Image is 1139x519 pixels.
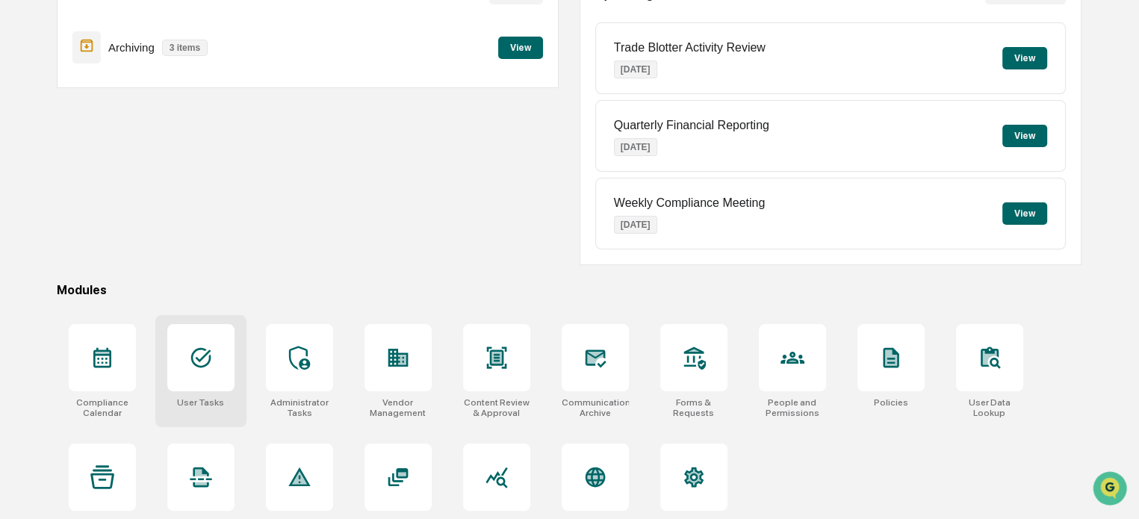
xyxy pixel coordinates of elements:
[15,190,27,202] div: 🖐️
[149,253,181,264] span: Pylon
[614,41,766,55] p: Trade Blotter Activity Review
[69,397,136,418] div: Compliance Calendar
[9,182,102,209] a: 🖐️Preclearance
[108,41,155,54] p: Archiving
[51,114,245,129] div: Start new chat
[15,31,272,55] p: How can we help?
[123,188,185,203] span: Attestations
[1002,202,1047,225] button: View
[15,218,27,230] div: 🔎
[614,119,769,132] p: Quarterly Financial Reporting
[614,138,657,156] p: [DATE]
[162,40,208,56] p: 3 items
[30,188,96,203] span: Preclearance
[15,114,42,141] img: 1746055101610-c473b297-6a78-478c-a979-82029cc54cd1
[874,397,908,408] div: Policies
[177,397,224,408] div: User Tasks
[614,196,765,210] p: Weekly Compliance Meeting
[105,252,181,264] a: Powered byPylon
[498,40,543,54] a: View
[660,397,727,418] div: Forms & Requests
[614,216,657,234] p: [DATE]
[1002,125,1047,147] button: View
[956,397,1023,418] div: User Data Lookup
[266,397,333,418] div: Administrator Tasks
[254,119,272,137] button: Start new chat
[30,217,94,231] span: Data Lookup
[562,397,629,418] div: Communications Archive
[102,182,191,209] a: 🗄️Attestations
[498,37,543,59] button: View
[463,397,530,418] div: Content Review & Approval
[108,190,120,202] div: 🗄️
[1002,47,1047,69] button: View
[9,211,100,237] a: 🔎Data Lookup
[759,397,826,418] div: People and Permissions
[364,397,432,418] div: Vendor Management
[51,129,189,141] div: We're available if you need us!
[1091,470,1132,510] iframe: Open customer support
[614,60,657,78] p: [DATE]
[57,283,1082,297] div: Modules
